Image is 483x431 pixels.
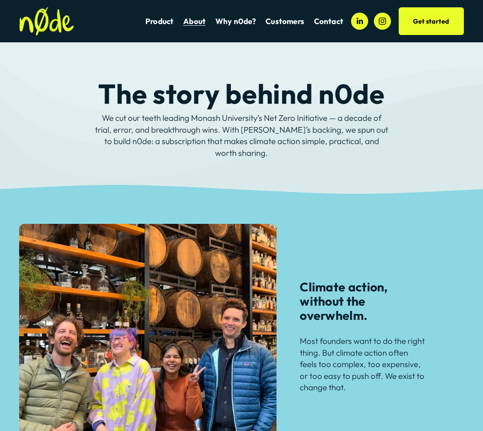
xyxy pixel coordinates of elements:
p: Most founders want to do the right thing. But climate action often feels too complex, too expensi... [300,335,426,393]
a: About [183,16,206,26]
h1: The story behind n0de [94,80,389,108]
a: Instagram [374,13,391,30]
a: Contact [314,16,343,26]
span: Customers [266,17,304,26]
p: We cut our teeth leading Monash University’s Net Zero Initiative — a decade of trial, error, and ... [94,112,389,159]
a: folder dropdown [266,16,304,26]
h3: Climate action, without the overwhelm. [300,280,426,322]
img: n0de [19,7,74,36]
a: LinkedIn [351,13,368,30]
a: Why n0de? [215,16,256,26]
a: Product [145,16,173,26]
a: Get started [399,7,464,35]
